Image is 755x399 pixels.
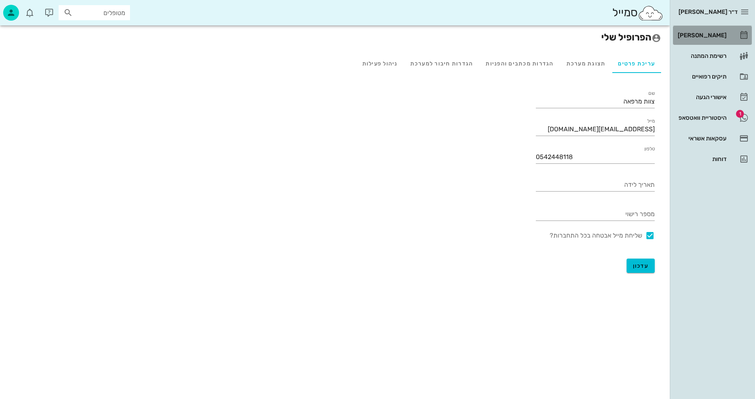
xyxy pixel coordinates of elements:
[676,135,726,142] div: עסקאות אשראי
[673,108,752,127] a: תגהיסטוריית וואטסאפ
[627,259,655,273] button: עדכון
[676,32,726,38] div: [PERSON_NAME]
[676,53,726,59] div: רשימת המתנה
[673,150,752,169] a: דוחות
[404,54,480,73] div: הגדרות חיבור למערכת
[612,4,663,21] div: סמייל
[673,129,752,148] a: עסקאות אשראי
[356,54,404,73] div: ניהול פעילות
[673,88,752,107] a: אישורי הגעה
[679,8,738,15] span: ד״ר [PERSON_NAME]
[673,46,752,65] a: רשימת המתנה
[536,232,642,240] label: שליחת מייל אבטחה בכל התחברות?
[9,30,661,44] h2: הפרופיל שלי
[673,67,752,86] a: תיקים רפואיים
[638,5,663,21] img: SmileCloud logo
[479,54,560,73] div: הגדרות מכתבים והפניות
[648,90,655,96] label: שם
[560,54,612,73] div: תצוגת מערכת
[676,156,726,162] div: דוחות
[676,73,726,80] div: תיקים רפואיים
[676,94,726,100] div: אישורי הגעה
[633,263,649,269] span: עדכון
[673,26,752,45] a: [PERSON_NAME]
[612,54,661,73] div: עריכת פרטים
[647,118,655,124] label: מייל
[644,146,655,152] label: טלפון
[23,6,28,11] span: תג
[676,115,726,121] div: היסטוריית וואטסאפ
[736,110,744,118] span: תג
